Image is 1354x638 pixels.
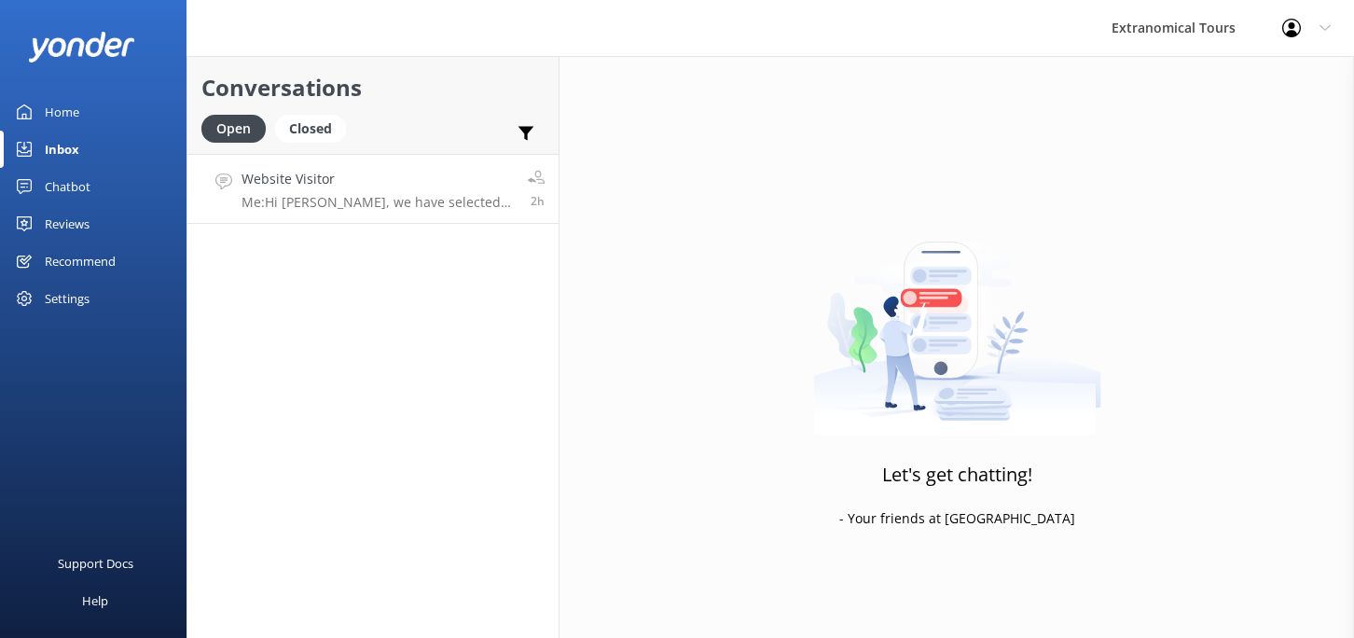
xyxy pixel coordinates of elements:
div: Reviews [45,205,90,243]
h3: Let's get chatting! [882,460,1032,490]
div: Closed [275,115,346,143]
div: Support Docs [58,545,133,582]
div: Recommend [45,243,116,280]
h4: Website Visitor [242,169,514,189]
div: Chatbot [45,168,90,205]
a: Website VisitorMe:Hi [PERSON_NAME], we have selected hotel pick-ups from downtown [GEOGRAPHIC_DAT... [187,154,559,224]
div: Home [45,93,79,131]
div: Open [201,115,266,143]
p: - Your friends at [GEOGRAPHIC_DATA] [839,508,1075,529]
div: Settings [45,280,90,317]
h2: Conversations [201,70,545,105]
img: artwork of a man stealing a conversation from at giant smartphone [813,202,1101,436]
div: Inbox [45,131,79,168]
div: Help [82,582,108,619]
p: Me: Hi [PERSON_NAME], we have selected hotel pick-ups from downtown [GEOGRAPHIC_DATA] and [GEOGRA... [242,194,514,211]
img: yonder-white-logo.png [28,32,135,62]
span: Sep 04 2025 10:11am (UTC -07:00) America/Tijuana [531,193,545,209]
a: Open [201,118,275,138]
a: Closed [275,118,355,138]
